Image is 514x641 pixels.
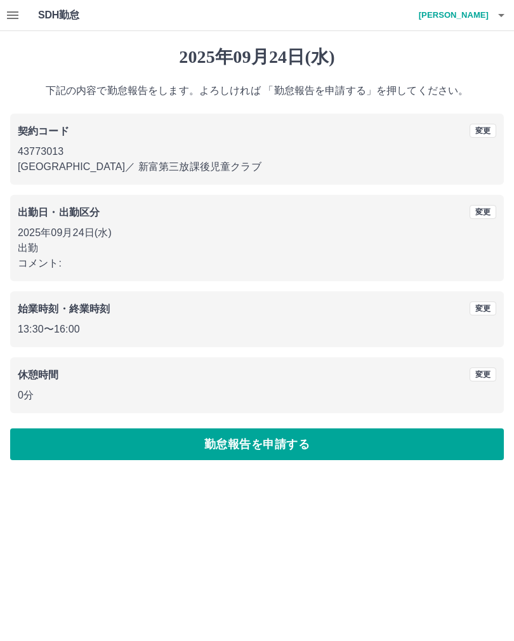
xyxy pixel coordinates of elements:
[470,205,496,219] button: 変更
[18,369,59,380] b: 休憩時間
[470,301,496,315] button: 変更
[18,322,496,337] p: 13:30 〜 16:00
[10,83,504,98] p: 下記の内容で勤怠報告をします。よろしければ 「勤怠報告を申請する」を押してください。
[18,388,496,403] p: 0分
[18,225,496,241] p: 2025年09月24日(水)
[18,256,496,271] p: コメント:
[470,124,496,138] button: 変更
[18,159,496,175] p: [GEOGRAPHIC_DATA] ／ 新富第三放課後児童クラブ
[18,126,69,136] b: 契約コード
[18,303,110,314] b: 始業時刻・終業時刻
[18,207,100,218] b: 出勤日・出勤区分
[18,144,496,159] p: 43773013
[470,367,496,381] button: 変更
[10,428,504,460] button: 勤怠報告を申請する
[10,46,504,68] h1: 2025年09月24日(水)
[18,241,496,256] p: 出勤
